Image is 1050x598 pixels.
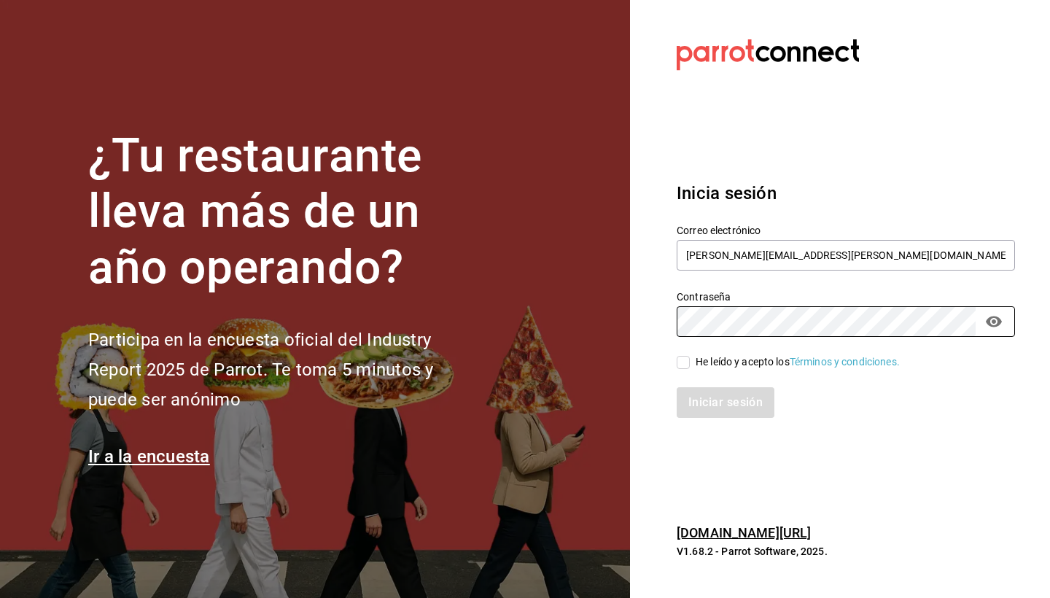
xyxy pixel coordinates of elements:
[88,128,482,296] h1: ¿Tu restaurante lleva más de un año operando?
[696,354,900,370] div: He leído y acepto los
[677,225,1015,235] label: Correo electrónico
[981,309,1006,334] button: passwordField
[677,544,1015,559] p: V1.68.2 - Parrot Software, 2025.
[677,525,811,540] a: [DOMAIN_NAME][URL]
[88,446,210,467] a: Ir a la encuesta
[677,180,1015,206] h3: Inicia sesión
[790,356,900,368] a: Términos y condiciones.
[677,240,1015,271] input: Ingresa tu correo electrónico
[677,291,1015,301] label: Contraseña
[88,325,482,414] h2: Participa en la encuesta oficial del Industry Report 2025 de Parrot. Te toma 5 minutos y puede se...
